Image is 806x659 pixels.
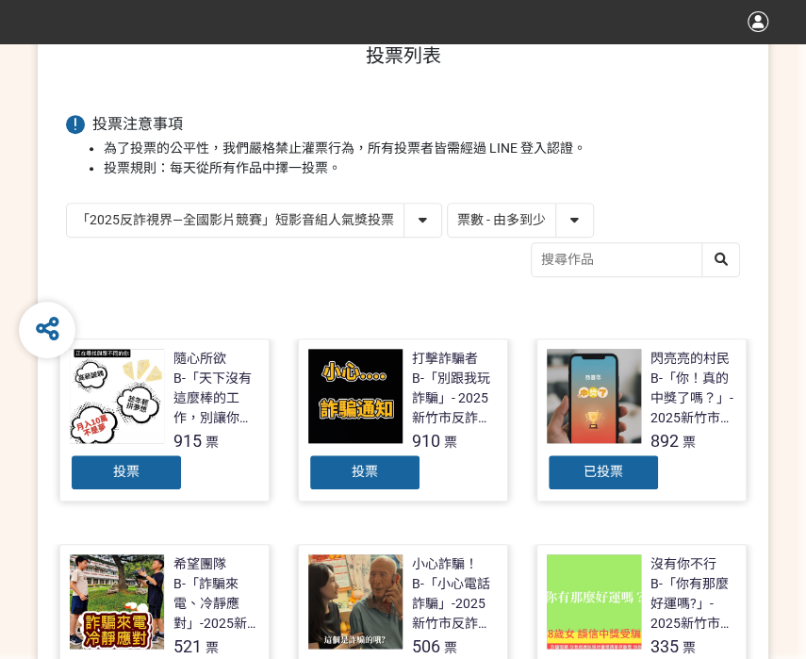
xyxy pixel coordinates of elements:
div: B-「你！真的中獎了嗎？」- 2025新竹市反詐視界影片徵件 [650,369,736,428]
div: 隨心所欲 [173,349,226,369]
div: B-「詐騙來電、冷靜應對」-2025新竹市反詐視界影片徵件 [173,574,259,634]
a: 隨心所欲B-「天下沒有這麼棒的工作，別讓你的求職夢變成惡夢！」- 2025新竹市反詐視界影片徵件915票投票 [59,338,270,502]
span: 票 [444,435,457,450]
li: 投票規則：每天從所有作品中擇一投票。 [104,158,740,178]
span: 票 [683,435,696,450]
span: 投票 [352,464,378,479]
span: 已投票 [584,464,623,479]
span: 投票 [113,464,140,479]
span: 投票注意事項 [92,115,183,133]
span: 票 [444,640,457,655]
a: 打擊詐騙者B-「別跟我玩詐騙」- 2025新竹市反詐視界影片徵件910票投票 [298,338,508,502]
div: 沒有你不行 [650,554,716,574]
span: 910 [412,431,440,451]
span: 506 [412,636,440,656]
div: 打擊詐騙者 [412,349,478,369]
div: B-「別跟我玩詐騙」- 2025新竹市反詐視界影片徵件 [412,369,498,428]
div: 閃亮亮的村民 [650,349,730,369]
div: B-「小心電話詐騙」-2025新竹市反詐視界影片徵件 [412,574,498,634]
span: 票 [683,640,696,655]
li: 為了投票的公平性，我們嚴格禁止灌票行為，所有投票者皆需經過 LINE 登入認證。 [104,139,740,158]
input: 搜尋作品 [532,243,739,276]
div: 希望團隊 [173,554,226,574]
div: B-「你有那麼好運嗎?」- 2025新竹市反詐視界影片徵件 [650,574,736,634]
span: 票 [206,640,219,655]
h1: 投票列表 [66,44,740,67]
div: B-「天下沒有這麼棒的工作，別讓你的求職夢變成惡夢！」- 2025新竹市反詐視界影片徵件 [173,369,259,428]
span: 892 [650,431,679,451]
a: 閃亮亮的村民B-「你！真的中獎了嗎？」- 2025新竹市反詐視界影片徵件892票已投票 [536,338,747,502]
div: 小心詐騙！ [412,554,478,574]
span: 521 [173,636,202,656]
span: 票 [206,435,219,450]
span: 915 [173,431,202,451]
span: 335 [650,636,679,656]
